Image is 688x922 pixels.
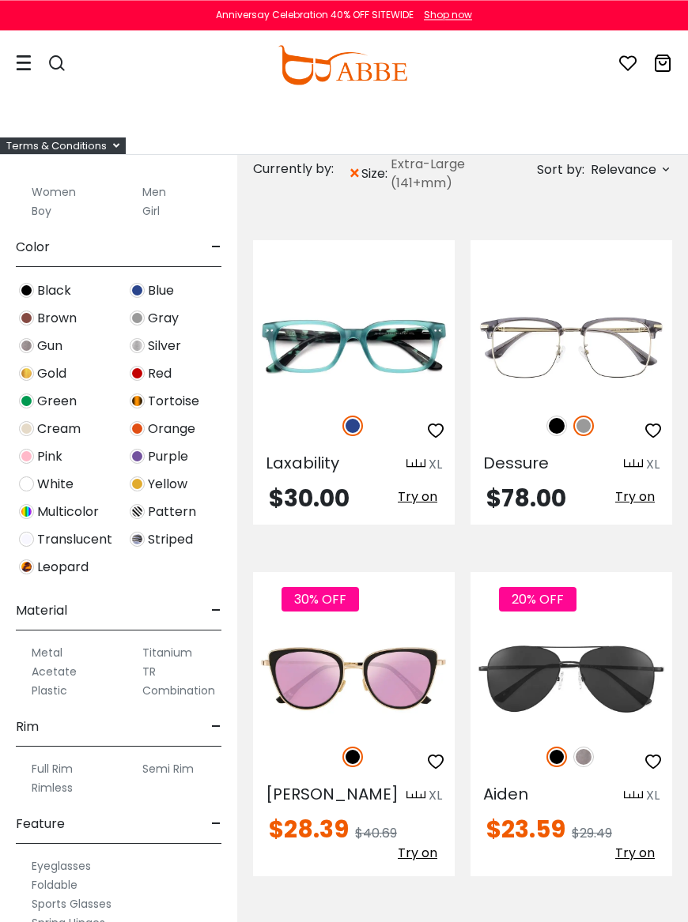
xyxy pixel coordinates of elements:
span: Try on [615,844,655,862]
span: Relevance [591,156,656,184]
span: - [211,592,221,630]
label: Rimless [32,778,73,797]
span: Rim [16,708,39,746]
span: Cream [37,420,81,438]
label: Women [32,183,76,201]
label: Plastic [32,681,67,700]
div: XL [646,786,660,805]
span: Material [16,592,67,630]
img: Leopard [19,559,34,574]
img: Translucent [19,532,34,547]
label: Metal [32,643,62,662]
img: Black [546,747,567,767]
img: Black Aiden - Metal ,Adjust Nose Pads [471,629,672,730]
span: Blue [148,281,174,300]
div: XL [429,455,442,474]
img: Purple [130,449,145,464]
img: size ruler [624,458,643,470]
span: - [211,708,221,746]
div: Shop now [424,8,472,22]
img: Gray Dessure - Acetate,Titanium ,Adjust Nose Pads [471,297,672,398]
span: - [211,805,221,843]
img: Green [19,393,34,408]
img: Striped [130,532,145,547]
span: × [348,160,361,188]
div: XL [646,455,660,474]
img: Orange [130,421,145,436]
label: Titanium [142,643,192,662]
span: $30.00 [269,481,350,515]
span: Yellow [148,475,187,494]
img: Pink [19,449,34,464]
span: Leopard [37,558,89,577]
span: $78.00 [486,481,566,515]
span: Pink [37,447,62,466]
label: Semi Rim [142,759,194,778]
img: size ruler [406,790,425,802]
span: Black [37,281,71,300]
span: Feature [16,805,65,843]
span: Try on [398,844,437,862]
span: Color [16,228,50,266]
span: $40.69 [355,824,397,842]
span: Gold [37,364,66,383]
img: Yellow [130,476,145,491]
span: $28.39 [269,812,349,846]
span: Laxability [266,452,339,474]
span: [PERSON_NAME] [266,783,399,805]
span: - [211,228,221,266]
span: size: [361,164,391,183]
button: Try on [393,843,442,864]
span: Extra-Large (141+mm) [391,155,467,193]
label: Girl [142,201,160,220]
span: Try on [398,487,437,506]
label: Combination [142,681,215,700]
label: TR [142,662,156,681]
label: Men [142,183,166,201]
div: XL [429,786,442,805]
img: Gray [130,310,145,326]
a: Shop now [416,8,472,21]
img: Cream [19,421,34,436]
span: $23.59 [486,812,565,846]
label: Full Rim [32,759,73,778]
span: Aiden [483,783,528,805]
label: Boy [32,201,51,220]
img: White [19,476,34,491]
img: Red [130,366,145,381]
img: Silver [130,338,145,353]
span: 30% OFF [282,587,359,612]
button: Try on [611,843,660,864]
img: Black Sophia - Combination,Metal,TR ,Adjust Nose Pads [253,629,455,730]
img: abbeglasses.com [278,45,407,85]
span: Brown [37,309,77,328]
label: Sports Glasses [32,894,112,913]
span: Gun [37,337,62,356]
label: Foldable [32,875,77,894]
span: Pattern [148,502,196,521]
img: Black [342,747,363,767]
img: Pattern [130,504,145,519]
img: Black [546,416,567,436]
span: Striped [148,530,193,549]
div: Anniversay Celebration 40% OFF SITEWIDE [216,8,414,22]
img: Gray [573,416,594,436]
img: Gold [19,366,34,381]
img: Brown [19,310,34,326]
span: Try on [615,487,655,506]
div: Currently by: [253,155,348,183]
span: Dessure [483,452,549,474]
img: Black [19,283,34,298]
img: size ruler [624,790,643,802]
span: Purple [148,447,188,466]
span: 20% OFF [499,587,576,612]
img: Gun [19,338,34,353]
label: Eyeglasses [32,856,91,875]
span: Green [37,392,77,411]
span: Translucent [37,530,112,549]
img: Blue Laxability - Acetate ,Universal Bridge Fit [253,297,455,398]
label: Acetate [32,662,77,681]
